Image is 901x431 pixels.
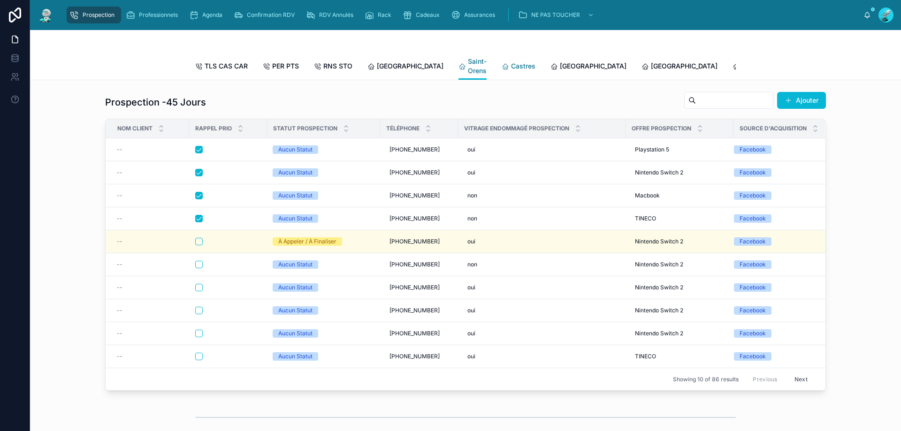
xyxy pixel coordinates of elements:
a: [PHONE_NUMBER] [386,280,452,295]
a: Aucun Statut [273,145,374,154]
div: Facebook [740,352,766,361]
div: Facebook [740,214,766,223]
span: -- [117,215,122,222]
a: oui [464,142,620,157]
a: Aucun Statut [273,283,374,292]
a: TLS CAS CAR [195,58,248,76]
a: TINECO [631,349,728,364]
span: Nintendo Switch 2 [635,238,683,245]
span: TINECO [635,353,656,360]
a: Facebook [734,145,813,154]
span: Nintendo Switch 2 [635,330,683,337]
a: [PHONE_NUMBER] [386,349,452,364]
span: [PHONE_NUMBER] [389,146,440,153]
span: [PHONE_NUMBER] [389,169,440,176]
a: oui [464,165,620,180]
a: -- [117,330,183,337]
a: oui [464,303,620,318]
span: oui [467,169,475,176]
a: Aucun Statut [273,260,374,269]
span: Nintendo Switch 2 [635,284,683,291]
span: -- [117,192,122,199]
span: oui [467,146,475,153]
span: non [467,215,477,222]
a: [PHONE_NUMBER] [386,211,452,226]
a: -- [117,261,183,268]
div: Facebook [740,283,766,292]
a: Nintendo Switch 2 [631,234,728,249]
img: App logo [38,8,54,23]
a: Confirmation RDV [231,7,301,23]
span: [GEOGRAPHIC_DATA] [560,61,626,71]
a: -- [117,238,183,245]
a: [GEOGRAPHIC_DATA] [641,58,718,76]
a: Macbook [631,188,728,203]
span: Nintendo Switch 2 [635,169,683,176]
span: -- [117,330,122,337]
div: Facebook [740,145,766,154]
span: Showing 10 of 86 results [673,376,739,383]
span: Confirmation RDV [247,11,295,19]
span: oui [467,238,475,245]
div: Aucun Statut [278,306,313,315]
span: Assurances [464,11,495,19]
div: Aucun Statut [278,260,313,269]
span: Offre Prospection [632,125,691,132]
a: Rack [362,7,398,23]
span: oui [467,330,475,337]
a: Aucun Statut [273,329,374,338]
a: [GEOGRAPHIC_DATA] [550,58,626,76]
div: Aucun Statut [278,214,313,223]
span: non [467,192,477,199]
span: Source d'acquisition [740,125,807,132]
span: -- [117,238,122,245]
span: PER PTS [272,61,299,71]
a: NE PAS TOUCHER [515,7,599,23]
span: [PHONE_NUMBER] [389,330,440,337]
span: [GEOGRAPHIC_DATA] [651,61,718,71]
a: -- [117,215,183,222]
span: Cadeaux [416,11,440,19]
span: [PHONE_NUMBER] [389,192,440,199]
span: -- [117,353,122,360]
a: Nintendo Switch 2 [631,326,728,341]
div: Facebook [740,260,766,269]
a: -- [117,169,183,176]
span: Nintendo Switch 2 [635,307,683,314]
div: À Appeler / À Finaliser [278,237,336,246]
a: Facebook [734,237,813,246]
a: Aucun Statut [273,306,374,315]
span: Agenda [202,11,222,19]
span: Nintendo Switch 2 [635,261,683,268]
a: Facebook [734,352,813,361]
span: Nom Client [117,125,153,132]
span: oui [467,284,475,291]
span: -- [117,284,122,291]
span: Macbook [635,192,660,199]
button: Ajouter [777,92,826,109]
a: À Appeler / À Finaliser [273,237,374,246]
span: RNS STO [323,61,352,71]
a: Professionnels [123,7,184,23]
span: oui [467,307,475,314]
span: Statut Prospection [273,125,337,132]
h1: Prospection -45 Jours [105,96,206,109]
a: Aucun Statut [273,168,374,177]
span: -- [117,307,122,314]
a: Facebook [734,168,813,177]
span: [PHONE_NUMBER] [389,215,440,222]
div: Aucun Statut [278,283,313,292]
a: Saint-Orens [458,53,487,80]
span: TINECO [635,215,656,222]
span: [PHONE_NUMBER] [389,284,440,291]
a: oui [464,326,620,341]
div: Facebook [740,168,766,177]
a: oui [464,280,620,295]
div: scrollable content [62,5,863,25]
span: TLS CAS CAR [205,61,248,71]
span: [PHONE_NUMBER] [389,307,440,314]
a: [GEOGRAPHIC_DATA] [367,58,443,76]
div: Aucun Statut [278,329,313,338]
a: Facebook [734,329,813,338]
